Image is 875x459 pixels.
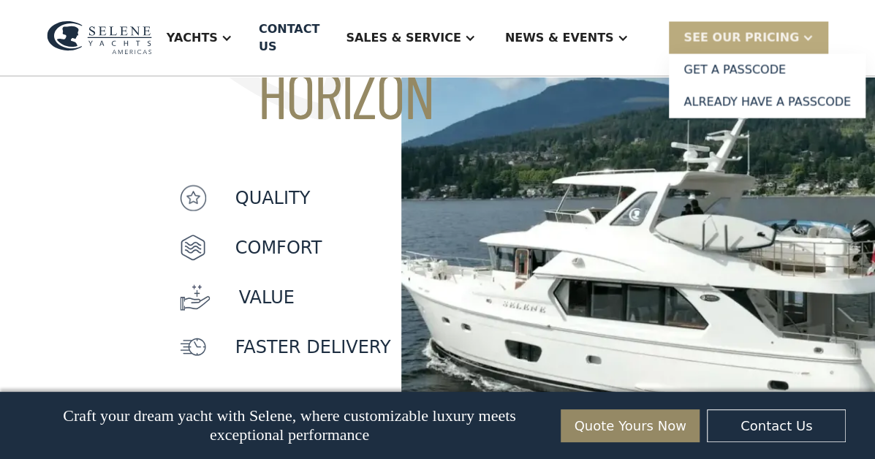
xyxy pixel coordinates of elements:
[669,54,865,118] nav: SEE Our Pricing
[180,284,210,311] img: icon
[180,61,464,126] span: HORIZON
[561,409,700,442] a: Quote Yours Now
[683,29,799,47] div: SEE Our Pricing
[669,22,828,53] div: SEE Our Pricing
[669,54,865,86] a: Get a PASSCODE
[490,9,643,67] div: News & EVENTS
[152,9,247,67] div: Yachts
[707,409,846,442] a: Contact Us
[235,334,391,360] p: faster delivery
[180,334,206,360] img: icon
[235,185,311,211] p: quality
[669,86,865,118] a: Already have a passcode
[239,284,295,311] p: value
[29,406,550,444] p: Craft your dream yacht with Selene, where customizable luxury meets exceptional performance
[47,21,152,56] img: logo
[259,20,319,56] div: Contact US
[180,185,206,211] img: icon
[346,29,461,47] div: Sales & Service
[331,9,490,67] div: Sales & Service
[505,29,614,47] div: News & EVENTS
[180,235,206,261] img: icon
[235,235,322,261] p: Comfort
[167,29,218,47] div: Yachts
